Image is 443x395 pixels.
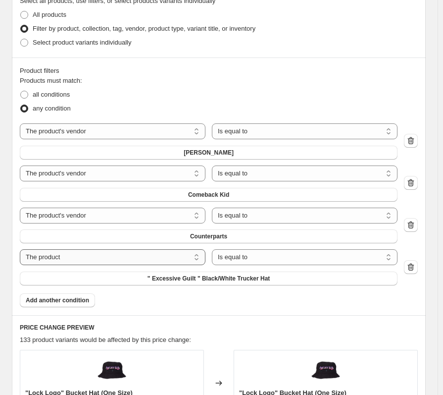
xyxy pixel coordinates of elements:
span: Add another condition [26,296,89,304]
span: All products [33,11,66,18]
span: all conditions [33,91,70,98]
span: Products must match: [20,77,82,84]
span: Comeback Kid [188,191,229,199]
button: " Excessive Guilt " Black/White Trucker Hat [20,272,397,285]
button: Counterparts [20,229,397,243]
button: Add another condition [20,293,95,307]
button: Comeback Kid [20,188,397,202]
h6: PRICE CHANGE PREVIEW [20,324,418,332]
span: Select product variants individually [33,39,131,46]
span: Counterparts [190,232,227,240]
span: 133 product variants would be affected by this price change: [20,336,191,343]
span: " Excessive Guilt " Black/White Trucker Hat [148,275,270,282]
img: 59317fb1fd05b4d513f602d7e626c5a8_80x.png [311,355,341,385]
button: [PERSON_NAME] [20,146,397,160]
span: [PERSON_NAME] [184,149,234,157]
div: Product filters [20,66,418,76]
span: Filter by product, collection, tag, vendor, product type, variant title, or inventory [33,25,255,32]
span: any condition [33,105,71,112]
img: 59317fb1fd05b4d513f602d7e626c5a8_80x.png [97,355,127,385]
